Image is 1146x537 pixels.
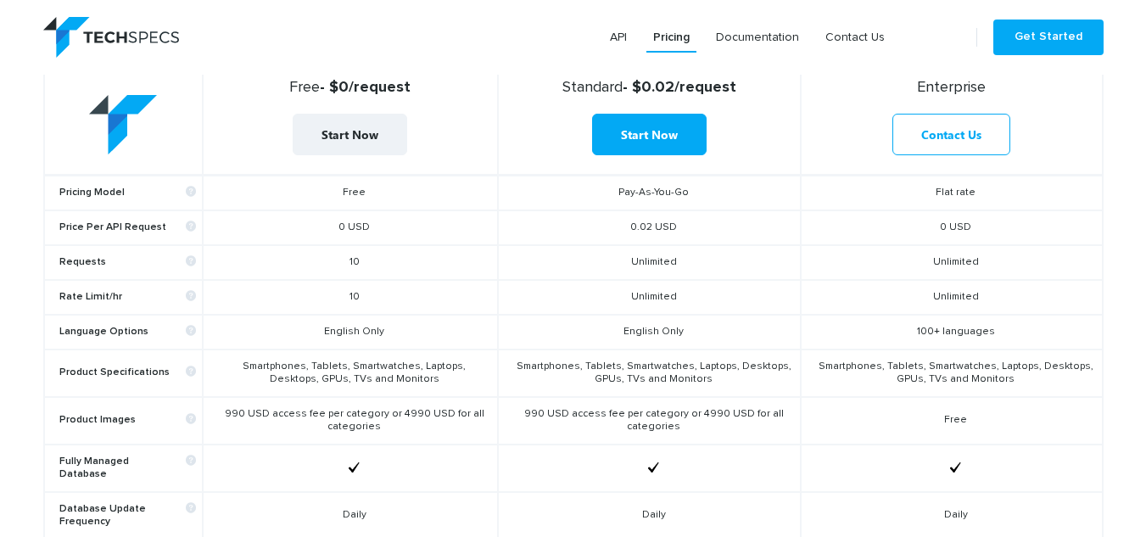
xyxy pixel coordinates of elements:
[203,315,498,350] td: English Only
[801,175,1102,210] td: Flat rate
[203,397,498,445] td: 990 USD access fee per category or 4990 USD for all categories
[59,221,196,234] b: Price Per API Request
[892,114,1010,155] a: Contact Us
[59,326,196,338] b: Language Options
[203,175,498,210] td: Free
[498,280,801,315] td: Unlimited
[203,210,498,245] td: 0 USD
[293,114,407,155] a: Start Now
[203,350,498,397] td: Smartphones, Tablets, Smartwatches, Laptops, Desktops, GPUs, TVs and Monitors
[709,22,806,53] a: Documentation
[210,78,490,97] strong: - $0/request
[498,315,801,350] td: English Only
[819,22,892,53] a: Contact Us
[646,22,696,53] a: Pricing
[993,20,1104,55] a: Get Started
[801,350,1102,397] td: Smartphones, Tablets, Smartwatches, Laptops, Desktops, GPUs, TVs and Monitors
[498,397,801,445] td: 990 USD access fee per category or 4990 USD for all categories
[801,210,1102,245] td: 0 USD
[59,187,196,199] b: Pricing Model
[801,315,1102,350] td: 100+ languages
[203,280,498,315] td: 10
[498,245,801,280] td: Unlimited
[289,80,320,95] span: Free
[917,80,986,95] span: Enterprise
[592,114,707,155] a: Start Now
[498,350,801,397] td: Smartphones, Tablets, Smartwatches, Laptops, Desktops, GPUs, TVs and Monitors
[89,95,157,155] img: table-logo.png
[59,503,196,529] b: Database Update Frequency
[59,414,196,427] b: Product Images
[498,175,801,210] td: Pay-As-You-Go
[498,210,801,245] td: 0.02 USD
[603,22,634,53] a: API
[59,291,196,304] b: Rate Limit/hr
[801,280,1102,315] td: Unlimited
[43,17,179,58] img: logo
[801,245,1102,280] td: Unlimited
[562,80,623,95] span: Standard
[203,245,498,280] td: 10
[506,78,793,97] strong: - $0.02/request
[59,366,196,379] b: Product Specifications
[801,397,1102,445] td: Free
[59,456,196,481] b: Fully Managed Database
[59,256,196,269] b: Requests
